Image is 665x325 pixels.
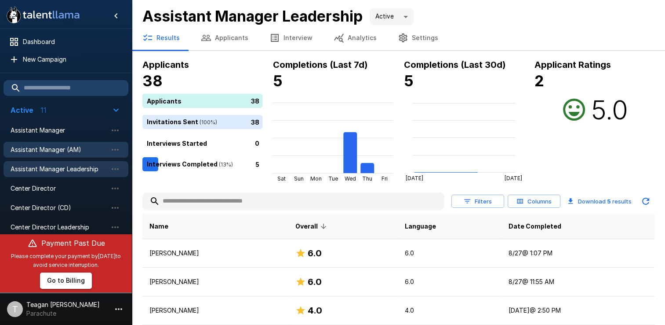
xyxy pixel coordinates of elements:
button: Applicants [190,26,259,50]
tspan: [DATE] [505,175,522,181]
button: Results [132,26,190,50]
span: Name [149,221,168,232]
p: 6.0 [405,277,494,286]
tspan: Mon [310,175,322,182]
tspan: Thu [362,175,372,182]
p: 5 [255,159,259,169]
tspan: Tue [328,175,338,182]
span: Overall [295,221,329,232]
button: Settings [387,26,449,50]
b: Assistant Manager Leadership [142,7,363,25]
p: [PERSON_NAME] [149,277,281,286]
div: Active [370,8,414,25]
span: Date Completed [509,221,561,232]
td: 8/27 @ 1:07 PM [501,239,654,268]
td: 8/27 @ 11:55 AM [501,268,654,296]
button: Filters [451,195,504,208]
b: Applicants [142,59,189,70]
b: Completions (Last 30d) [404,59,506,70]
b: 2 [534,72,544,90]
p: 4.0 [405,306,494,315]
b: 5 [404,72,414,90]
p: 0 [255,138,259,148]
tspan: Wed [345,175,356,182]
button: Download 5 results [564,192,635,210]
h2: 5.0 [591,94,628,126]
b: Completions (Last 7d) [273,59,368,70]
button: Columns [508,195,560,208]
tspan: [DATE] [405,175,423,181]
span: Language [405,221,436,232]
h6: 6.0 [308,275,322,289]
p: 6.0 [405,249,494,258]
h6: 4.0 [308,303,322,318]
button: Updated Today - 11:22 AM [637,192,654,210]
b: Applicant Ratings [534,59,611,70]
b: 38 [142,72,163,90]
p: 38 [251,96,259,105]
h6: 6.0 [308,246,322,260]
b: 5 [273,72,283,90]
p: [PERSON_NAME] [149,306,281,315]
tspan: Sun [294,175,304,182]
button: Analytics [323,26,387,50]
p: 38 [251,117,259,126]
b: 5 [607,198,611,205]
td: [DATE] @ 2:50 PM [501,296,654,325]
button: Interview [259,26,323,50]
tspan: Sat [277,175,286,182]
p: [PERSON_NAME] [149,249,281,258]
tspan: Fri [382,175,388,182]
